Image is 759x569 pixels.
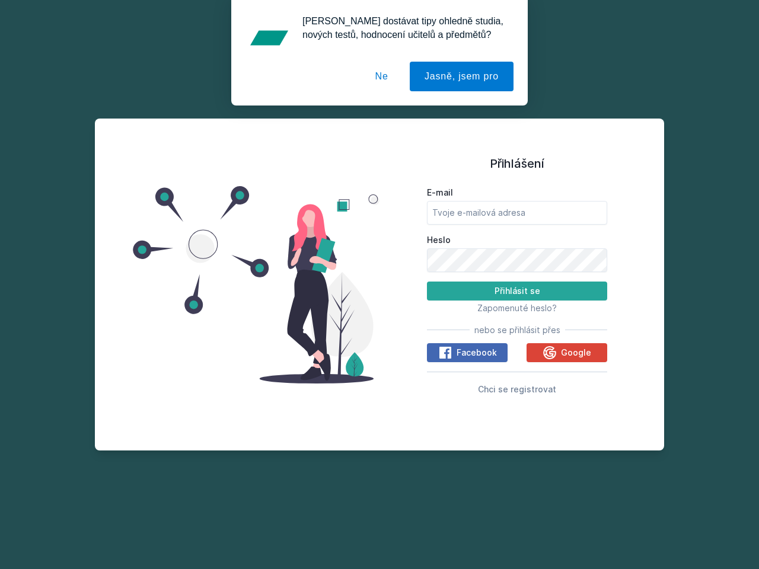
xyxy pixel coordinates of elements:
[527,343,607,362] button: Google
[427,155,607,172] h1: Přihlášení
[478,384,556,394] span: Chci se registrovat
[427,187,607,199] label: E-mail
[561,347,591,359] span: Google
[410,62,514,91] button: Jasně, jsem pro
[245,14,293,62] img: notification icon
[427,201,607,225] input: Tvoje e-mailová adresa
[478,382,556,396] button: Chci se registrovat
[427,234,607,246] label: Heslo
[477,303,557,313] span: Zapomenuté heslo?
[474,324,560,336] span: nebo se přihlásit přes
[293,14,514,41] div: [PERSON_NAME] dostávat tipy ohledně studia, nových testů, hodnocení učitelů a předmětů?
[427,343,508,362] button: Facebook
[457,347,497,359] span: Facebook
[427,282,607,301] button: Přihlásit se
[361,62,403,91] button: Ne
